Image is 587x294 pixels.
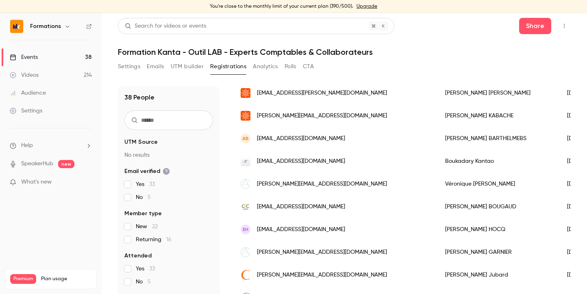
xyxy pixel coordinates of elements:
[303,60,314,73] button: CTA
[149,182,155,187] span: 33
[241,111,250,121] img: viseeon.com
[124,210,162,218] span: Member type
[152,224,158,229] span: 22
[437,127,559,150] div: [PERSON_NAME] BARTHELMEBS
[241,179,250,189] img: alcexpertise.fr
[437,150,559,173] div: Boukadary Kantao
[257,157,345,166] span: [EMAIL_ADDRESS][DOMAIN_NAME]
[257,89,387,97] span: [EMAIL_ADDRESS][PERSON_NAME][DOMAIN_NAME]
[257,203,345,211] span: [EMAIL_ADDRESS][DOMAIN_NAME]
[257,112,387,120] span: [PERSON_NAME][EMAIL_ADDRESS][DOMAIN_NAME]
[243,226,248,233] span: EH
[241,202,250,212] img: c2c-conseils.com
[257,271,387,279] span: [PERSON_NAME][EMAIL_ADDRESS][DOMAIN_NAME]
[241,270,250,280] img: inconcilium.fr
[253,60,278,73] button: Analytics
[136,236,172,244] span: Returning
[257,180,387,188] span: [PERSON_NAME][EMAIL_ADDRESS][DOMAIN_NAME]
[149,266,155,272] span: 33
[10,107,42,115] div: Settings
[437,104,559,127] div: [PERSON_NAME] KABACHE
[437,195,559,218] div: [PERSON_NAME] BOUGAUD
[124,138,158,146] span: UTM Source
[519,18,551,34] button: Share
[124,151,213,159] p: No results
[118,60,140,73] button: Settings
[136,265,155,273] span: Yes
[10,141,92,150] li: help-dropdown-opener
[10,20,23,33] img: Formations
[136,223,158,231] span: New
[257,134,345,143] span: [EMAIL_ADDRESS][DOMAIN_NAME]
[437,241,559,264] div: [PERSON_NAME] GARNIER
[437,173,559,195] div: Véronique [PERSON_NAME]
[136,180,155,188] span: Yes
[10,53,38,61] div: Events
[124,252,152,260] span: Attended
[10,89,46,97] div: Audience
[210,60,246,73] button: Registrations
[241,88,250,98] img: viseeon.com
[241,247,250,257] img: alcexpertise.fr
[357,3,377,10] a: Upgrade
[10,71,39,79] div: Videos
[10,274,36,284] span: Premium
[21,141,33,150] span: Help
[30,22,61,30] h6: Formations
[82,179,92,186] iframe: Noticeable Trigger
[148,195,151,200] span: 5
[437,218,559,241] div: [PERSON_NAME] HOCQ
[58,160,74,168] span: new
[118,47,571,57] h1: Formation Kanta - Outil LAB - Experts Comptables & Collaborateurs
[171,60,204,73] button: UTM builder
[242,135,249,142] span: AB
[285,60,296,73] button: Polls
[21,160,53,168] a: SpeakerHub
[437,82,559,104] div: [PERSON_NAME] [PERSON_NAME]
[148,279,151,285] span: 5
[136,278,151,286] span: No
[125,22,206,30] div: Search for videos or events
[166,237,172,242] span: 16
[41,276,91,282] span: Plan usage
[257,225,345,234] span: [EMAIL_ADDRESS][DOMAIN_NAME]
[241,156,250,166] img: isacom-expertcomptable.fr
[124,93,154,102] h1: 38 People
[136,193,151,201] span: No
[124,167,170,175] span: Email verified
[257,248,387,257] span: [PERSON_NAME][EMAIL_ADDRESS][DOMAIN_NAME]
[437,264,559,286] div: [PERSON_NAME] Jubard
[21,178,52,186] span: What's new
[147,60,164,73] button: Emails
